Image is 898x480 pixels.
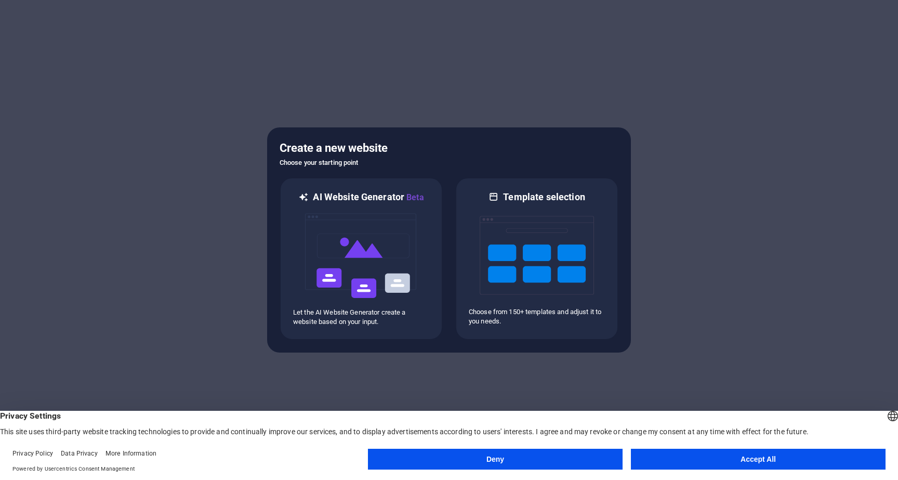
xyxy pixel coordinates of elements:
[280,140,618,157] h5: Create a new website
[503,191,585,203] h6: Template selection
[280,177,443,340] div: AI Website GeneratorBetaaiLet the AI Website Generator create a website based on your input.
[304,204,418,308] img: ai
[404,192,424,202] span: Beta
[280,157,618,169] h6: Choose your starting point
[469,307,605,326] p: Choose from 150+ templates and adjust it to you needs.
[313,191,424,204] h6: AI Website Generator
[293,308,429,327] p: Let the AI Website Generator create a website based on your input.
[455,177,618,340] div: Template selectionChoose from 150+ templates and adjust it to you needs.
